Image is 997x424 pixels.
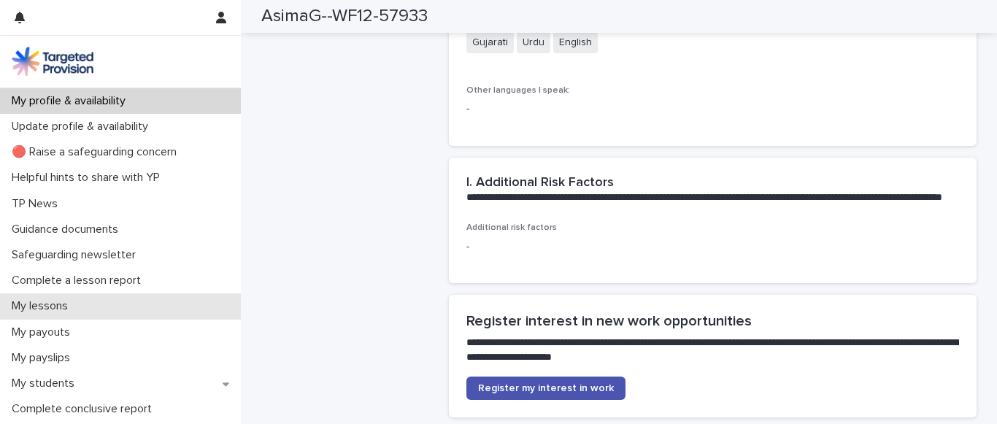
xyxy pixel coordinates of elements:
[6,94,137,108] p: My profile & availability
[6,402,163,416] p: Complete conclusive report
[466,101,959,117] p: -
[6,197,69,211] p: TP News
[6,120,160,134] p: Update profile & availability
[466,32,514,53] span: Gujarati
[466,239,959,255] p: -
[6,351,82,365] p: My payslips
[261,6,428,27] h2: AsimaG--WF12-57933
[6,325,82,339] p: My payouts
[466,86,570,95] span: Other languages I speak:
[6,171,172,185] p: Helpful hints to share with YP
[553,32,598,53] span: English
[12,47,93,76] img: M5nRWzHhSzIhMunXDL62
[6,248,147,262] p: Safeguarding newsletter
[466,312,959,330] h2: Register interest in new work opportunities
[6,223,130,236] p: Guidance documents
[6,145,188,159] p: 🔴 Raise a safeguarding concern
[466,377,625,400] a: Register my interest in work
[466,175,614,191] h2: I. Additional Risk Factors
[6,299,80,313] p: My lessons
[478,383,614,393] span: Register my interest in work
[466,223,557,232] span: Additional risk factors
[517,32,550,53] span: Urdu
[6,274,153,288] p: Complete a lesson report
[6,377,86,390] p: My students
